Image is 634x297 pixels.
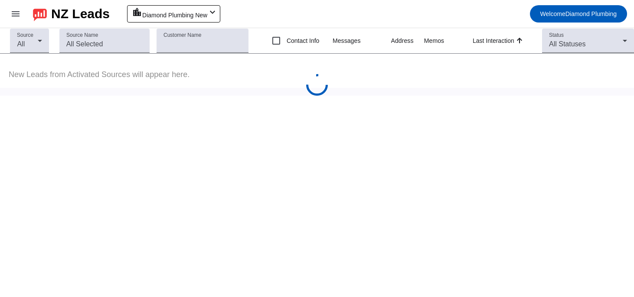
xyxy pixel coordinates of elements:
span: All Statuses [549,40,585,48]
div: Last Interaction [473,36,514,45]
span: Diamond Plumbing New [142,12,207,19]
mat-label: Source Name [66,32,98,38]
span: All [17,40,25,48]
img: logo [33,6,47,21]
button: Diamond Plumbing New [127,5,220,23]
mat-icon: location_city [132,7,142,17]
th: Messages [333,28,391,54]
mat-icon: chevron_left [207,7,218,17]
button: WelcomeDiamond Plumbing [530,5,627,23]
span: Diamond Plumbing [540,8,617,20]
th: Memos [424,28,473,54]
span: Welcome [540,10,565,17]
mat-label: Source [17,32,33,38]
th: Address [391,28,424,54]
label: Contact Info [285,36,320,45]
mat-label: Customer Name [163,32,201,38]
input: All Selected [66,39,143,49]
div: NZ Leads [51,8,110,20]
mat-icon: menu [10,9,21,19]
mat-label: Status [549,32,564,38]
